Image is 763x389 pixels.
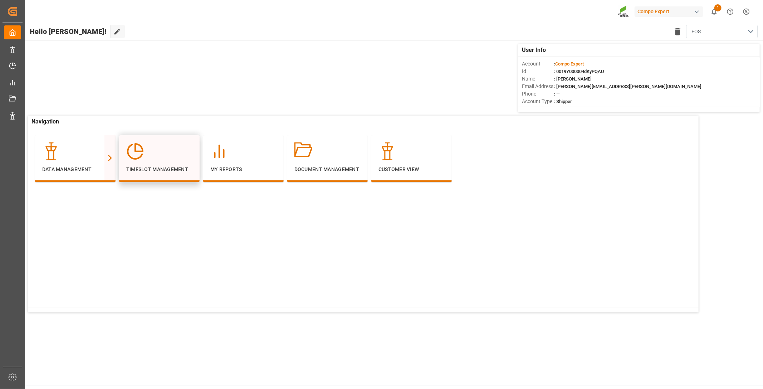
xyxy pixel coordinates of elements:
[522,46,546,54] span: User Info
[554,91,560,97] span: : —
[554,61,584,67] span: :
[635,6,703,17] div: Compo Expert
[522,60,554,68] span: Account
[522,75,554,83] span: Name
[635,5,706,18] button: Compo Expert
[555,61,584,67] span: Compo Expert
[554,84,701,89] span: : [PERSON_NAME][EMAIL_ADDRESS][PERSON_NAME][DOMAIN_NAME]
[554,69,604,74] span: : 0019Y000004dKyPQAU
[691,28,701,35] span: FOS
[126,166,192,173] p: Timeslot Management
[554,76,592,82] span: : [PERSON_NAME]
[30,25,107,38] span: Hello [PERSON_NAME]!
[618,5,630,18] img: Screenshot%202023-09-29%20at%2010.02.21.png_1712312052.png
[714,4,722,11] span: 1
[210,166,277,173] p: My Reports
[722,4,738,20] button: Help Center
[31,117,59,126] span: Navigation
[686,25,758,38] button: open menu
[294,166,361,173] p: Document Management
[706,4,722,20] button: show 1 new notifications
[42,166,108,173] p: Data Management
[554,99,572,104] span: : Shipper
[378,166,445,173] p: Customer View
[522,90,554,98] span: Phone
[522,83,554,90] span: Email Address
[522,98,554,105] span: Account Type
[522,68,554,75] span: Id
